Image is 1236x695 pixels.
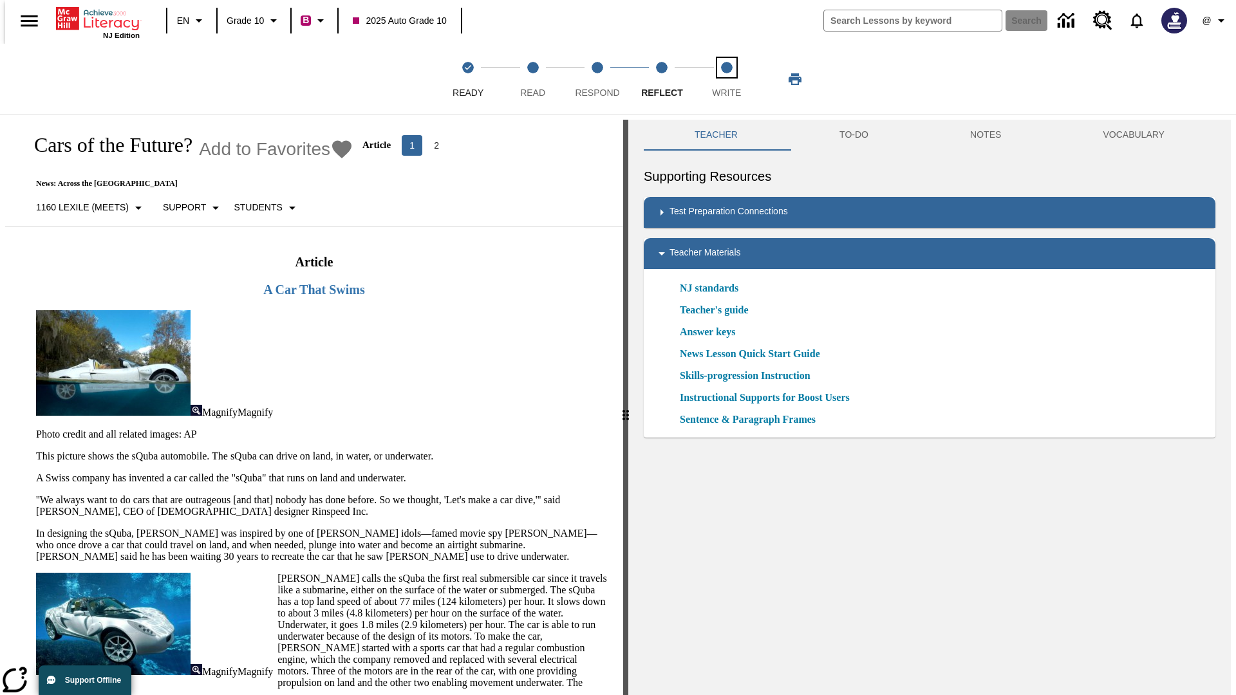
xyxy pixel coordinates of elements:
img: Avatar [1161,8,1187,33]
button: Reflect step 4 of 5 [624,44,699,115]
div: Test Preparation Connections [644,197,1215,228]
span: Magnify [202,666,238,677]
button: Go to page 2 [426,135,447,156]
button: Support Offline [39,665,131,695]
button: Print [774,68,816,91]
p: A Swiss company has invented a car called the "sQuba" that runs on land and underwater. [36,472,608,484]
p: News: Across the [GEOGRAPHIC_DATA] [21,179,449,189]
span: Magnify [238,666,273,677]
button: Language: EN, Select a language [171,9,212,32]
div: Instructional Panel Tabs [644,120,1215,151]
p: 1160 Lexile (Meets) [36,201,129,214]
p: Photo credit and all related images: AP [36,429,608,440]
h3: A Car That Swims [33,283,595,297]
button: Respond step 3 of 5 [560,44,635,115]
img: High-tech automobile treading water. [36,310,191,416]
div: Home [56,5,140,39]
div: reading [5,120,623,689]
span: 2025 Auto Grade 10 [353,14,446,28]
a: Resource Center, Will open in new tab [1085,3,1120,38]
span: Respond [575,88,619,98]
span: Add to Favorites [199,139,330,160]
a: Answer keys, Will open in new browser window or tab [680,324,735,340]
button: Read step 2 of 5 [495,44,570,115]
button: Grade: Grade 10, Select a grade [221,9,286,32]
a: News Lesson Quick Start Guide, Will open in new browser window or tab [680,346,820,362]
a: Skills-progression Instruction, Will open in new browser window or tab [680,368,810,384]
button: Ready(Step completed) step 1 of 5 [431,44,505,115]
p: Students [234,201,282,214]
img: Magnify [191,405,202,416]
h1: Cars of the Future? [21,133,192,157]
a: Instructional Supports for Boost Users, Will open in new browser window or tab [680,390,850,405]
span: Grade 10 [227,14,264,28]
span: Write [712,88,741,98]
input: search field [824,10,1002,31]
button: Teacher [644,120,789,151]
span: NJ Edition [103,32,140,39]
p: Support [163,201,206,214]
div: activity [628,120,1231,695]
p: In designing the sQuba, [PERSON_NAME] was inspired by one of [PERSON_NAME] idols—famed movie spy ... [36,528,608,562]
span: EN [177,14,189,28]
span: Magnify [202,407,238,418]
span: @ [1202,14,1211,28]
span: Read [520,88,545,98]
a: Notifications [1120,4,1154,37]
a: Teacher's guide, Will open in new browser window or tab [680,302,749,318]
h2: Article [33,255,595,270]
button: TO-DO [789,120,919,151]
p: ''We always want to do cars that are outrageous [and that] nobody has done before. So we thought,... [36,494,608,517]
button: page 1 [402,135,422,156]
span: Reflect [641,88,683,98]
p: This picture shows the sQuba automobile. The sQuba can drive on land, in water, or underwater. [36,450,608,462]
button: Select Lexile, 1160 Lexile (Meets) [31,196,151,219]
nav: Articles pagination [400,135,449,156]
button: Add to Favorites - Cars of the Future? [199,138,353,160]
button: Boost Class color is violet red. Change class color [295,9,333,32]
button: Open side menu [10,2,48,40]
button: NOTES [919,120,1052,151]
a: Sentence & Paragraph Frames, Will open in new browser window or tab [680,412,816,427]
p: Test Preparation Connections [669,205,788,220]
img: Close-up of a car with two passengers driving underwater. [36,573,191,675]
h6: Supporting Resources [644,166,1215,187]
div: Teacher Materials [644,238,1215,269]
div: Press Enter or Spacebar and then press right and left arrow keys to move the slider [623,120,628,695]
button: VOCABULARY [1052,120,1215,151]
span: Support Offline [65,676,121,685]
button: Write step 5 of 5 [689,44,764,115]
a: NJ standards [680,281,746,296]
a: Data Center [1050,3,1085,39]
button: Scaffolds, Support [158,196,229,219]
span: Ready [453,88,483,98]
span: Magnify [238,407,273,418]
p: Article [362,140,391,151]
button: Select a new avatar [1154,4,1195,37]
p: Teacher Materials [669,246,741,261]
img: Magnify [191,664,202,675]
span: B [303,12,309,28]
button: Profile/Settings [1195,9,1236,32]
button: Select Student [229,196,304,219]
